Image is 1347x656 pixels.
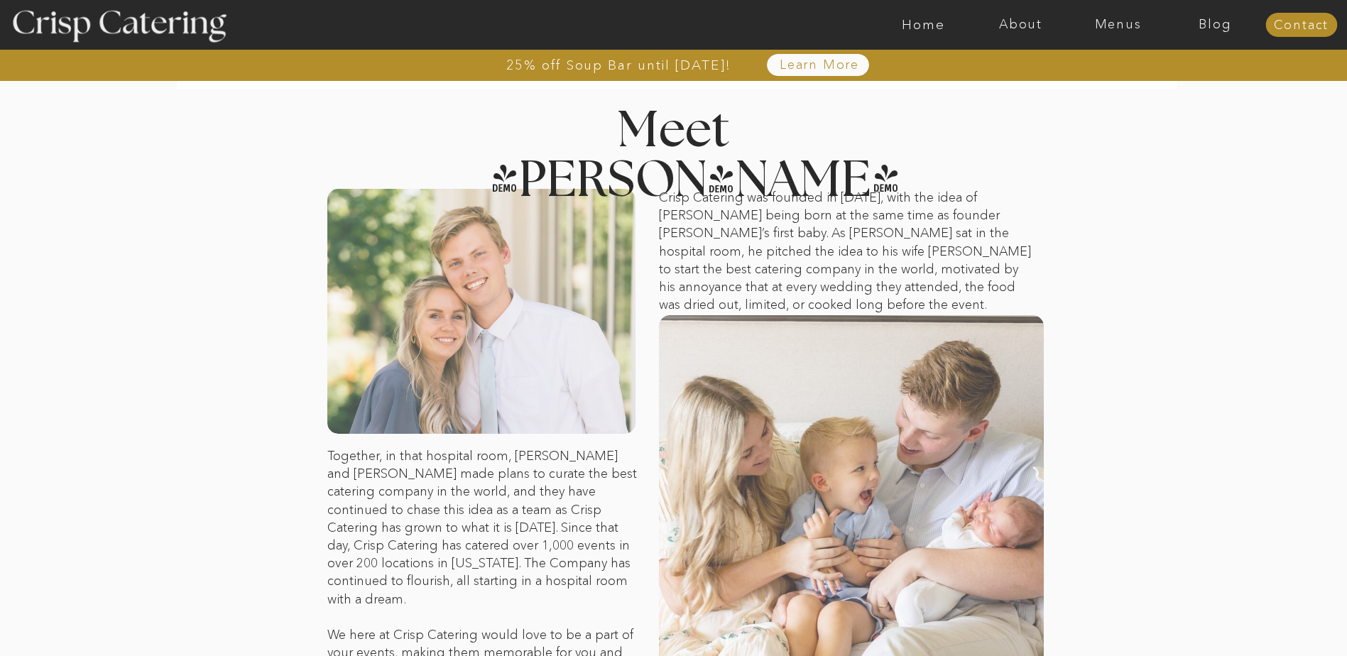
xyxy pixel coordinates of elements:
[747,58,893,72] a: Learn More
[490,106,858,163] h2: Meet [PERSON_NAME]
[1265,18,1337,33] a: Contact
[1069,18,1167,32] a: Menus
[1167,18,1264,32] a: Blog
[327,447,640,640] p: Together, in that hospital room, [PERSON_NAME] and [PERSON_NAME] made plans to curate the best ca...
[659,189,1035,315] p: Crisp Catering was founded in [DATE], with the idea of [PERSON_NAME] being born at the same time ...
[875,18,972,32] a: Home
[972,18,1069,32] a: About
[455,58,782,72] a: 25% off Soup Bar until [DATE]!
